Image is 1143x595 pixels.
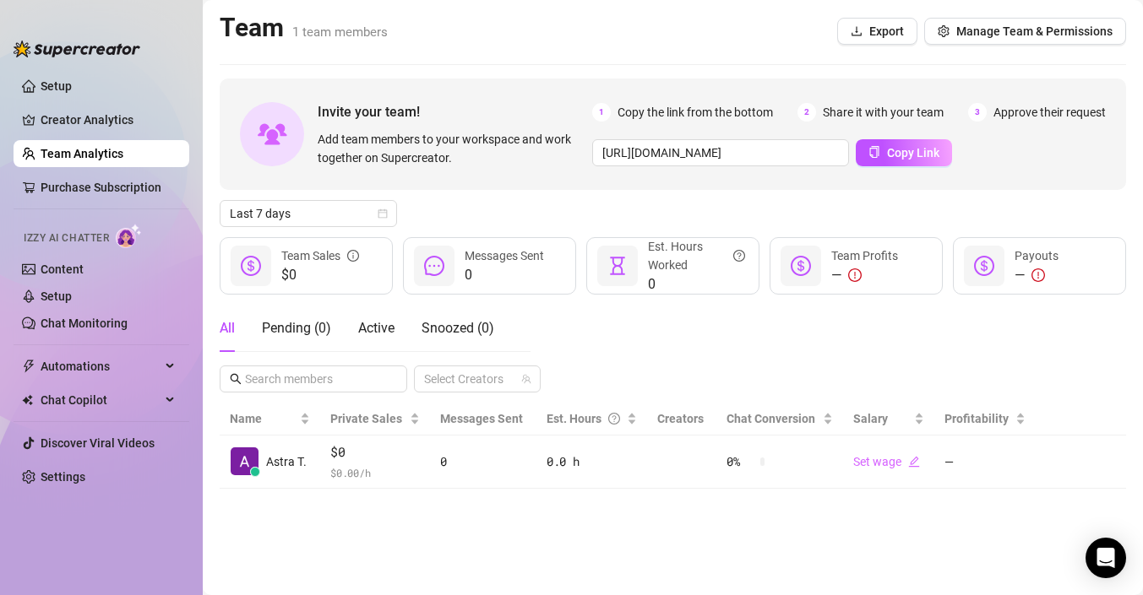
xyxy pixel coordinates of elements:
[938,25,950,37] span: setting
[797,103,816,122] span: 2
[648,237,745,274] div: Est. Hours Worked
[831,249,898,262] span: Team Profits
[41,387,161,414] span: Chat Copilot
[440,412,523,425] span: Messages Sent
[647,403,716,435] th: Creators
[24,230,109,246] span: Izzy AI Chatter
[281,246,359,265] div: Team Sales
[727,412,815,425] span: Chat Conversion
[856,139,952,166] button: Copy Link
[823,103,944,122] span: Share it with your team
[924,18,1126,45] button: Manage Team & Permissions
[424,256,444,276] span: message
[41,106,176,133] a: Creator Analytics
[41,470,85,484] a: Settings
[733,237,745,274] span: question-circle
[358,320,395,336] span: Active
[837,18,917,45] button: Export
[230,201,387,226] span: Last 7 days
[607,256,628,276] span: hourglass
[944,412,1009,425] span: Profitability
[1015,265,1059,285] div: —
[968,103,987,122] span: 3
[116,224,142,248] img: AI Chatter
[908,456,920,468] span: edit
[41,289,72,303] a: Setup
[618,103,773,122] span: Copy the link from the bottom
[230,409,297,428] span: Name
[869,24,904,38] span: Export
[220,403,320,435] th: Name
[330,412,402,425] span: Private Sales
[848,268,862,282] span: exclamation-circle
[791,256,811,276] span: dollar-circle
[422,320,494,336] span: Snoozed ( 0 )
[41,262,84,276] a: Content
[266,452,307,471] span: Astra T.
[868,146,880,158] span: copy
[41,353,161,380] span: Automations
[1015,249,1059,262] span: Payouts
[547,409,624,428] div: Est. Hours
[241,256,261,276] span: dollar-circle
[292,24,388,40] span: 1 team members
[330,464,419,481] span: $ 0.00 /h
[956,24,1113,38] span: Manage Team & Permissions
[831,265,898,285] div: —
[608,409,620,428] span: question-circle
[465,249,544,262] span: Messages Sent
[330,442,419,462] span: $0
[853,412,888,425] span: Salary
[1031,268,1045,282] span: exclamation-circle
[347,246,359,265] span: info-circle
[1086,538,1126,578] div: Open Intercom Messenger
[547,452,638,471] div: 0.0 h
[318,101,592,122] span: Invite your team!
[318,130,585,167] span: Add team members to your workspace and work together on Supercreator.
[245,370,384,388] input: Search members
[648,274,745,295] span: 0
[262,318,331,338] div: Pending ( 0 )
[934,435,1036,489] td: —
[230,373,242,385] span: search
[220,318,235,338] div: All
[14,41,140,57] img: logo-BBDzfeDw.svg
[41,174,176,201] a: Purchase Subscription
[851,25,863,37] span: download
[281,265,359,285] span: $0
[41,79,72,93] a: Setup
[465,265,544,285] span: 0
[853,455,920,468] a: Set wageedit
[378,208,388,219] span: calendar
[521,374,531,384] span: team
[887,146,939,160] span: Copy Link
[727,452,754,471] span: 0 %
[41,316,128,330] a: Chat Monitoring
[41,436,155,450] a: Discover Viral Videos
[592,103,611,122] span: 1
[22,360,35,373] span: thunderbolt
[220,12,388,44] h2: Team
[41,147,123,160] a: Team Analytics
[231,447,259,475] img: Astra Talent
[440,452,526,471] div: 0
[974,256,994,276] span: dollar-circle
[22,394,33,406] img: Chat Copilot
[993,103,1106,122] span: Approve their request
